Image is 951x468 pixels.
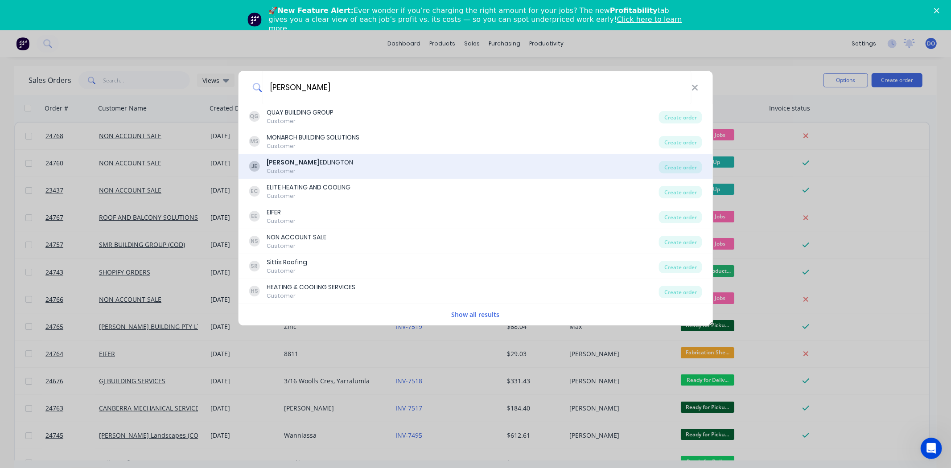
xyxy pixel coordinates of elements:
[267,242,326,250] div: Customer
[249,261,259,271] div: SR
[267,292,355,300] div: Customer
[249,111,259,122] div: QG
[659,186,702,198] div: Create order
[267,217,296,225] div: Customer
[659,111,702,123] div: Create order
[267,283,355,292] div: HEATING & COOLING SERVICES
[659,161,702,173] div: Create order
[267,208,296,217] div: EIFER
[269,6,690,33] div: 🚀 Ever wonder if you’re charging the right amount for your jobs? The new tab gives you a clear vi...
[249,286,259,296] div: HS
[659,261,702,273] div: Create order
[249,136,259,147] div: MS
[267,233,326,242] div: NON ACCOUNT SALE
[267,158,320,167] b: [PERSON_NAME]
[267,267,307,275] div: Customer
[934,8,943,13] div: Close
[267,108,333,117] div: QUAY BUILDING GROUP
[659,211,702,223] div: Create order
[249,186,259,197] div: EC
[262,71,692,104] input: Enter a customer name to create a new order...
[269,15,682,33] a: Click here to learn more.
[278,6,354,15] b: New Feature Alert:
[249,161,259,172] div: JE
[267,183,350,192] div: ELITE HEATING AND COOLING
[267,117,333,125] div: Customer
[267,167,353,175] div: Customer
[247,12,262,27] img: Profile image for Team
[267,158,353,167] div: EDLINGTON
[449,309,502,320] button: Show all results
[267,258,307,267] div: Sittis Roofing
[267,133,359,142] div: MONARCH BUILDING SOLUTIONS
[249,236,259,246] div: NS
[267,142,359,150] div: Customer
[921,438,942,459] iframe: Intercom live chat
[610,6,658,15] b: Profitability
[659,286,702,298] div: Create order
[659,136,702,148] div: Create order
[267,192,350,200] div: Customer
[659,236,702,248] div: Create order
[249,211,259,222] div: EE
